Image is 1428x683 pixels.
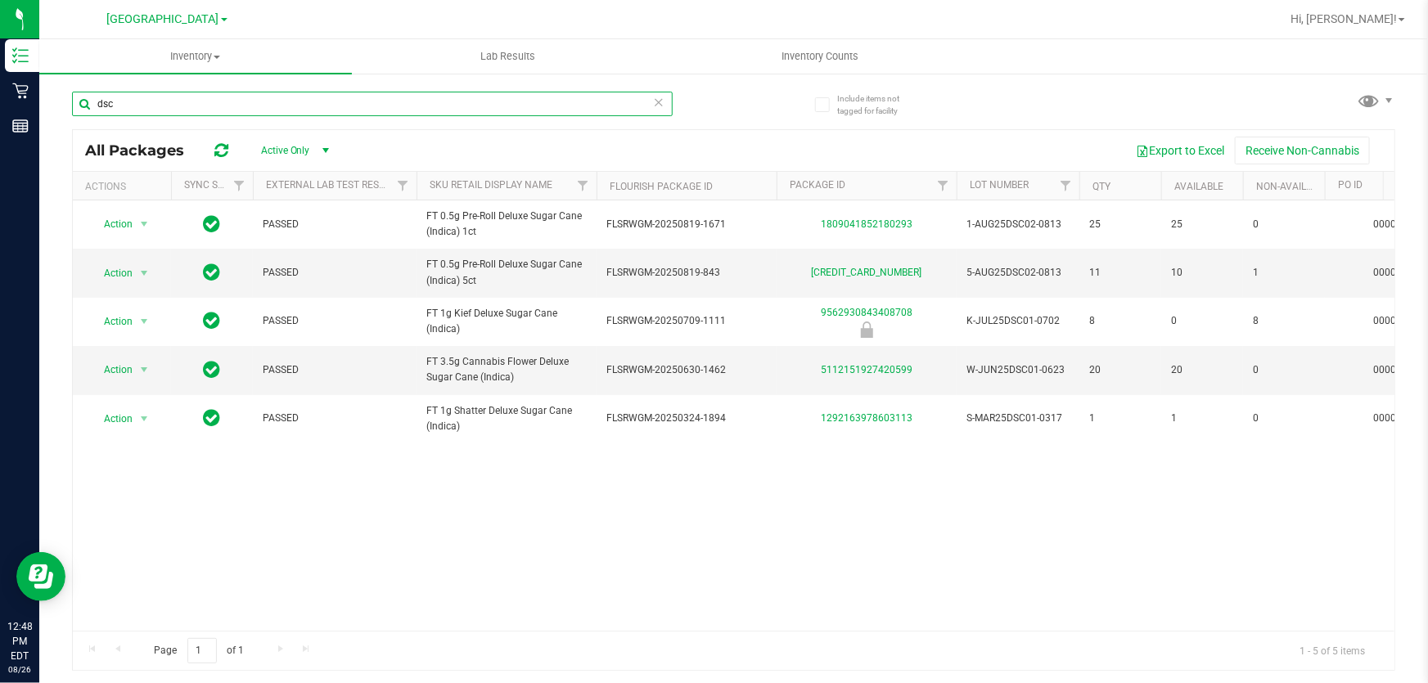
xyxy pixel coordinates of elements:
button: Receive Non-Cannabis [1235,137,1370,164]
a: Filter [570,172,597,200]
span: Inventory [39,49,352,64]
span: 1 [1171,411,1233,426]
span: FT 3.5g Cannabis Flower Deluxe Sugar Cane (Indica) [426,354,587,385]
span: All Packages [85,142,200,160]
p: 12:48 PM EDT [7,619,32,663]
span: Lab Results [458,49,557,64]
a: 00001048 [1374,218,1420,230]
a: Inventory [39,39,352,74]
span: FT 0.5g Pre-Roll Deluxe Sugar Cane (Indica) 5ct [426,257,587,288]
a: Inventory Counts [664,39,977,74]
span: Action [89,358,133,381]
span: [GEOGRAPHIC_DATA] [107,12,219,26]
span: In Sync [204,358,221,381]
span: select [134,213,155,236]
span: FLSRWGM-20250709-1111 [606,313,767,329]
span: PASSED [263,411,407,426]
span: 20 [1089,362,1151,378]
a: Lab Results [352,39,664,74]
a: 00001008 [1374,412,1420,424]
span: 1 [1089,411,1151,426]
span: 0 [1171,313,1233,329]
span: Action [89,262,133,285]
a: 00001048 [1374,364,1420,375]
a: Flourish Package ID [610,181,713,192]
inline-svg: Retail [12,83,29,99]
a: Filter [390,172,417,200]
span: select [134,358,155,381]
a: 1809041852180293 [821,218,912,230]
div: Launch Hold [774,321,959,338]
button: Export to Excel [1125,137,1235,164]
a: Non-Available [1256,181,1329,192]
a: External Lab Test Result [266,179,394,191]
a: Filter [1052,172,1079,200]
a: Available [1174,181,1223,192]
span: 25 [1089,217,1151,232]
span: PASSED [263,217,407,232]
span: Action [89,407,133,430]
span: In Sync [204,309,221,332]
span: W-JUN25DSC01-0623 [966,362,1070,378]
span: select [134,407,155,430]
a: 00001047 [1374,315,1420,326]
span: 10 [1171,265,1233,281]
span: 1 [1253,265,1315,281]
span: 0 [1253,411,1315,426]
span: 20 [1171,362,1233,378]
p: 08/26 [7,663,32,676]
span: Include items not tagged for facility [837,92,919,117]
span: PASSED [263,362,407,378]
span: In Sync [204,213,221,236]
span: 25 [1171,217,1233,232]
a: Sync Status [184,179,247,191]
span: In Sync [204,407,221,429]
a: 5112151927420599 [821,364,912,375]
inline-svg: Reports [12,118,29,134]
span: FLSRWGM-20250630-1462 [606,362,767,378]
a: PO ID [1338,179,1363,191]
span: PASSED [263,265,407,281]
span: Clear [653,92,664,113]
a: 1292163978603113 [821,412,912,424]
span: Action [89,310,133,333]
span: 0 [1253,362,1315,378]
span: S-MAR25DSC01-0317 [966,411,1070,426]
span: FT 1g Kief Deluxe Sugar Cane (Indica) [426,306,587,337]
span: Action [89,213,133,236]
a: [CREDIT_CARD_NUMBER] [812,267,922,278]
a: Lot Number [970,179,1029,191]
span: FLSRWGM-20250819-1671 [606,217,767,232]
span: select [134,262,155,285]
span: 8 [1253,313,1315,329]
span: 1-AUG25DSC02-0813 [966,217,1070,232]
inline-svg: Inventory [12,47,29,64]
a: Qty [1092,181,1110,192]
span: 1 - 5 of 5 items [1286,638,1378,663]
span: 5-AUG25DSC02-0813 [966,265,1070,281]
span: FT 0.5g Pre-Roll Deluxe Sugar Cane (Indica) 1ct [426,209,587,240]
span: K-JUL25DSC01-0702 [966,313,1070,329]
span: FLSRWGM-20250819-843 [606,265,767,281]
span: In Sync [204,261,221,284]
span: select [134,310,155,333]
iframe: Resource center [16,552,65,601]
input: Search Package ID, Item Name, SKU, Lot or Part Number... [72,92,673,116]
a: Package ID [790,179,845,191]
span: FT 1g Shatter Deluxe Sugar Cane (Indica) [426,403,587,434]
a: Filter [226,172,253,200]
span: 0 [1253,217,1315,232]
span: Inventory Counts [760,49,881,64]
span: 8 [1089,313,1151,329]
a: Filter [930,172,957,200]
span: FLSRWGM-20250324-1894 [606,411,767,426]
span: PASSED [263,313,407,329]
span: 11 [1089,265,1151,281]
a: 00001048 [1374,267,1420,278]
div: Actions [85,181,164,192]
a: 9562930843408708 [821,307,912,318]
span: Page of 1 [140,638,258,663]
input: 1 [187,638,217,663]
a: Sku Retail Display Name [430,179,552,191]
span: Hi, [PERSON_NAME]! [1291,12,1397,25]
